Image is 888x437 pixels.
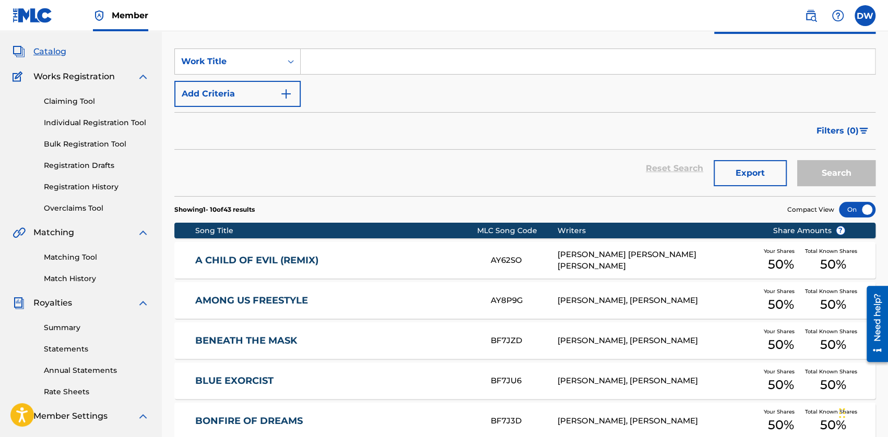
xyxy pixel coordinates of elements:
[13,8,53,23] img: MLC Logo
[44,322,149,333] a: Summary
[827,5,848,26] div: Help
[557,415,757,427] div: [PERSON_NAME], [PERSON_NAME]
[491,375,558,387] div: BF7JU6
[557,295,757,307] div: [PERSON_NAME], [PERSON_NAME]
[44,160,149,171] a: Registration Drafts
[195,415,477,427] a: BONFIRE OF DREAMS
[181,55,275,68] div: Work Title
[816,125,859,137] span: Filters ( 0 )
[195,254,477,266] a: A CHILD OF EVIL (REMIX)
[195,225,477,236] div: Song Title
[820,416,846,434] span: 50 %
[805,287,861,295] span: Total Known Shares
[800,5,821,26] a: Public Search
[137,226,149,239] img: expand
[491,335,558,347] div: BF7JZD
[836,226,845,235] span: ?
[33,70,115,83] span: Works Registration
[44,252,149,263] a: Matching Tool
[764,368,799,375] span: Your Shares
[859,282,888,366] iframe: Resource Center
[44,344,149,355] a: Statements
[13,45,25,58] img: Catalog
[33,226,74,239] span: Matching
[836,387,888,437] iframe: Chat Widget
[768,295,794,314] span: 50 %
[174,205,255,214] p: Showing 1 - 10 of 43 results
[44,203,149,214] a: Overclaims Tool
[773,225,845,236] span: Share Amounts
[810,118,875,144] button: Filters (0)
[13,70,26,83] img: Works Registration
[820,335,846,354] span: 50 %
[33,45,66,58] span: Catalog
[44,273,149,284] a: Match History
[112,9,148,21] span: Member
[195,335,477,347] a: BENEATH THE MASK
[137,297,149,309] img: expand
[855,5,875,26] div: User Menu
[137,70,149,83] img: expand
[764,247,799,255] span: Your Shares
[174,48,875,196] form: Search Form
[805,327,861,335] span: Total Known Shares
[764,327,799,335] span: Your Shares
[13,226,26,239] img: Matching
[44,117,149,128] a: Individual Registration Tool
[557,335,757,347] div: [PERSON_NAME], [PERSON_NAME]
[44,96,149,107] a: Claiming Tool
[137,410,149,422] img: expand
[820,295,846,314] span: 50 %
[44,139,149,150] a: Bulk Registration Tool
[280,88,292,100] img: 9d2ae6d4665cec9f34b9.svg
[557,249,757,272] div: [PERSON_NAME] [PERSON_NAME] [PERSON_NAME]
[557,225,757,236] div: Writers
[33,410,108,422] span: Member Settings
[557,375,757,387] div: [PERSON_NAME], [PERSON_NAME]
[714,160,787,186] button: Export
[491,254,558,266] div: AY62SO
[44,386,149,397] a: Rate Sheets
[768,416,794,434] span: 50 %
[805,247,861,255] span: Total Known Shares
[764,287,799,295] span: Your Shares
[832,9,844,22] img: help
[805,368,861,375] span: Total Known Shares
[768,255,794,274] span: 50 %
[33,297,72,309] span: Royalties
[859,128,868,134] img: filter
[491,295,558,307] div: AY8P9G
[768,335,794,354] span: 50 %
[13,45,66,58] a: CatalogCatalog
[174,81,301,107] button: Add Criteria
[195,375,477,387] a: BLUE EXORCIST
[195,295,477,307] a: AMONG US FREESTYLE
[839,397,845,429] div: Drag
[44,365,149,376] a: Annual Statements
[820,255,846,274] span: 50 %
[805,408,861,416] span: Total Known Shares
[820,375,846,394] span: 50 %
[491,415,558,427] div: BF7J3D
[477,225,557,236] div: MLC Song Code
[13,297,25,309] img: Royalties
[787,205,834,214] span: Compact View
[44,181,149,192] a: Registration History
[768,375,794,394] span: 50 %
[93,9,105,22] img: Top Rightsholder
[804,9,817,22] img: search
[764,408,799,416] span: Your Shares
[13,20,76,33] a: SummarySummary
